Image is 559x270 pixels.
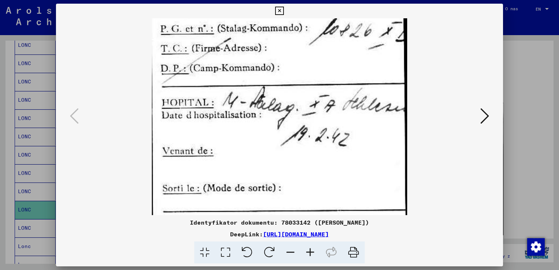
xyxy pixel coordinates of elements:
img: Zmienianie zgody [527,238,545,256]
a: [URL][DOMAIN_NAME] [263,230,329,238]
div: DeepLink: [56,230,503,239]
div: Identyfikator dokumentu: 78033142 ([PERSON_NAME]) [56,218,503,227]
div: Zmienianie zgody [527,238,544,255]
